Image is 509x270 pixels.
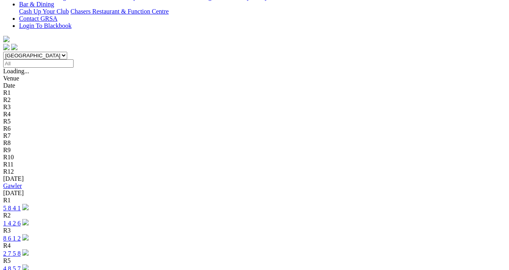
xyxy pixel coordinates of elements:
[3,68,29,74] span: Loading...
[3,250,21,257] a: 2 7 5 8
[3,212,506,219] div: R2
[19,8,506,15] div: Bar & Dining
[3,139,506,147] div: R8
[19,1,54,8] a: Bar & Dining
[3,125,506,132] div: R6
[19,8,69,15] a: Cash Up Your Club
[3,227,506,234] div: R3
[3,96,506,104] div: R2
[3,182,22,189] a: Gawler
[3,118,506,125] div: R5
[70,8,169,15] a: Chasers Restaurant & Function Centre
[3,257,506,264] div: R5
[11,44,17,50] img: twitter.svg
[3,75,506,82] div: Venue
[3,168,506,175] div: R12
[3,235,21,242] a: 8 6 1 2
[3,175,506,182] div: [DATE]
[3,154,506,161] div: R10
[3,242,506,249] div: R4
[19,15,57,22] a: Contact GRSA
[19,22,72,29] a: Login To Blackbook
[22,249,29,256] img: play-circle.svg
[3,190,506,197] div: [DATE]
[3,111,506,118] div: R4
[22,234,29,241] img: play-circle.svg
[3,147,506,154] div: R9
[3,59,74,68] input: Select date
[22,219,29,225] img: play-circle.svg
[3,205,21,211] a: 5 8 4 1
[3,132,506,139] div: R7
[3,82,506,89] div: Date
[3,220,21,227] a: 1 4 2 6
[3,197,506,204] div: R1
[22,204,29,210] img: play-circle.svg
[3,44,10,50] img: facebook.svg
[3,161,506,168] div: R11
[3,89,506,96] div: R1
[3,36,10,42] img: logo-grsa-white.png
[3,104,506,111] div: R3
